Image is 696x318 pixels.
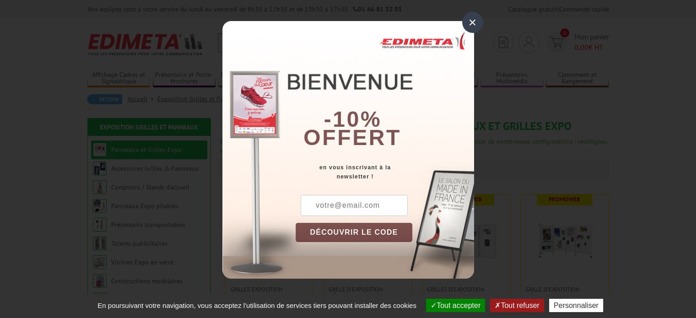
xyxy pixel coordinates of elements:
[426,299,485,312] button: Tout accepter
[490,299,544,312] button: Tout refuser
[324,107,382,131] b: -10%
[93,302,421,309] span: En poursuivant votre navigation, vous acceptez l'utilisation de services tiers pouvant installer ...
[303,125,401,150] font: offert
[549,299,603,312] button: Personnaliser (fenêtre modale)
[296,223,413,242] button: DÉCOUVRIR LE CODE
[296,163,474,181] div: en vous inscrivant à la newsletter !
[301,195,408,216] input: votre@email.com
[462,12,483,33] div: ×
